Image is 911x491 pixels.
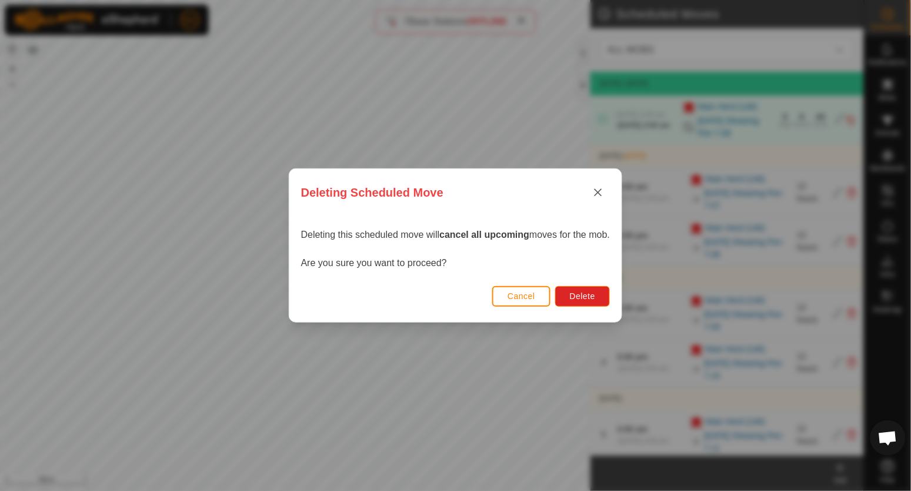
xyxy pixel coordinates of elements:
[508,291,535,301] span: Cancel
[301,256,610,270] p: Are you sure you want to proceed?
[570,291,595,301] span: Delete
[439,230,529,240] strong: cancel all upcoming
[870,420,906,456] div: Open chat
[555,286,610,307] button: Delete
[492,286,550,307] button: Cancel
[301,184,443,201] span: Deleting Scheduled Move
[301,228,610,242] p: Deleting this scheduled move will moves for the mob.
